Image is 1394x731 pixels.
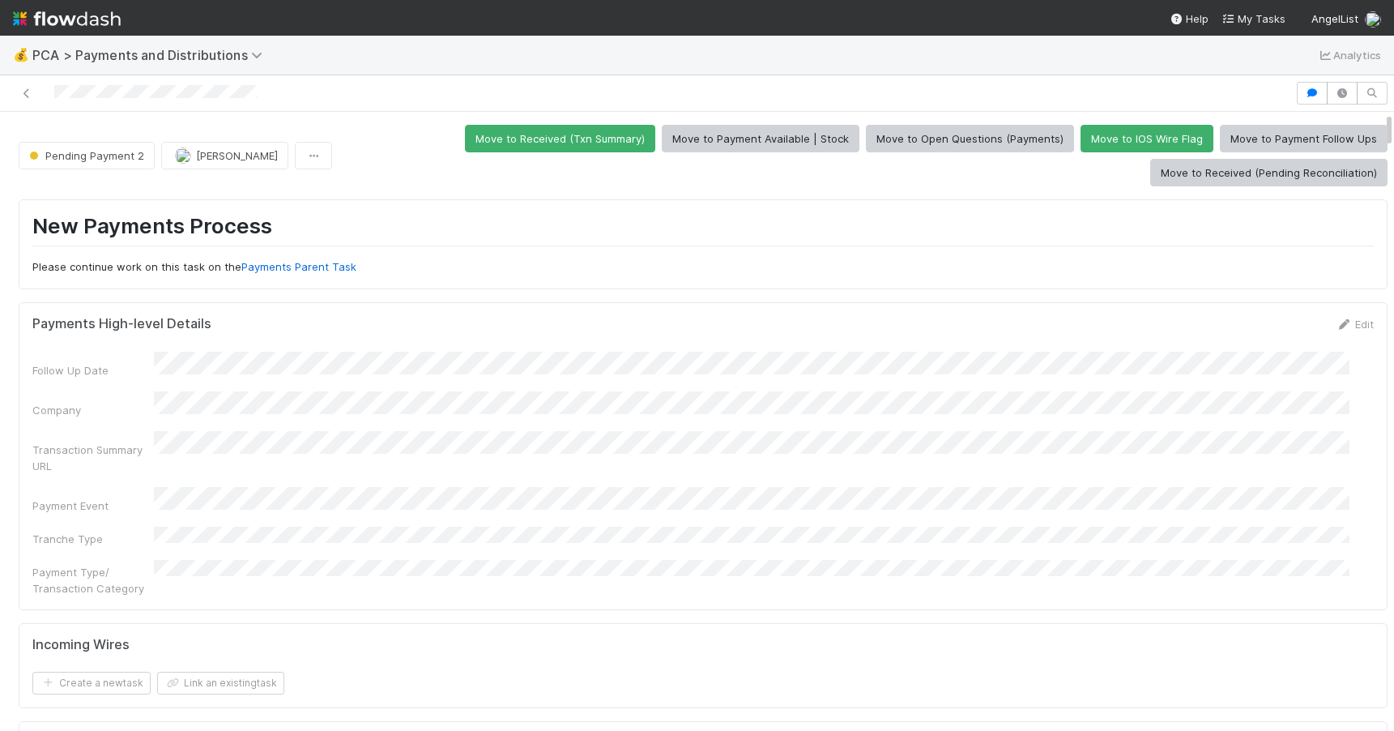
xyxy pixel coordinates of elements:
[32,498,154,514] div: Payment Event
[32,672,151,695] button: Create a newtask
[19,142,155,169] button: Pending Payment 2
[662,125,859,152] button: Move to Payment Available | Stock
[1220,125,1388,152] button: Move to Payment Follow Ups
[465,125,655,152] button: Move to Received (Txn Summary)
[1150,159,1388,186] button: Move to Received (Pending Reconciliation)
[32,564,154,596] div: Payment Type/ Transaction Category
[13,5,121,32] img: logo-inverted-e16ddd16eac7371096b0.svg
[32,316,211,332] h5: Payments High-level Details
[32,402,154,418] div: Company
[161,142,288,169] button: [PERSON_NAME]
[32,213,1374,246] h1: New Payments Process
[32,47,271,63] span: PCA > Payments and Distributions
[1221,12,1285,25] span: My Tasks
[1365,11,1381,28] img: avatar_dd78c015-5c19-403d-b5d7-976f9c2ba6b3.png
[32,531,154,547] div: Tranche Type
[1336,318,1374,331] a: Edit
[866,125,1074,152] button: Move to Open Questions (Payments)
[32,362,154,378] div: Follow Up Date
[32,442,154,474] div: Transaction Summary URL
[175,147,191,164] img: avatar_705b8750-32ac-4031-bf5f-ad93a4909bc8.png
[1221,11,1285,27] a: My Tasks
[1311,12,1358,25] span: AngelList
[26,149,144,162] span: Pending Payment 2
[196,149,278,162] span: [PERSON_NAME]
[241,260,356,273] a: Payments Parent Task
[1317,45,1381,65] a: Analytics
[32,259,1374,276] p: Please continue work on this task on the
[32,637,130,653] h5: Incoming Wires
[1170,11,1209,27] div: Help
[13,48,29,62] span: 💰
[1081,125,1213,152] button: Move to IOS Wire Flag
[157,672,284,695] button: Link an existingtask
